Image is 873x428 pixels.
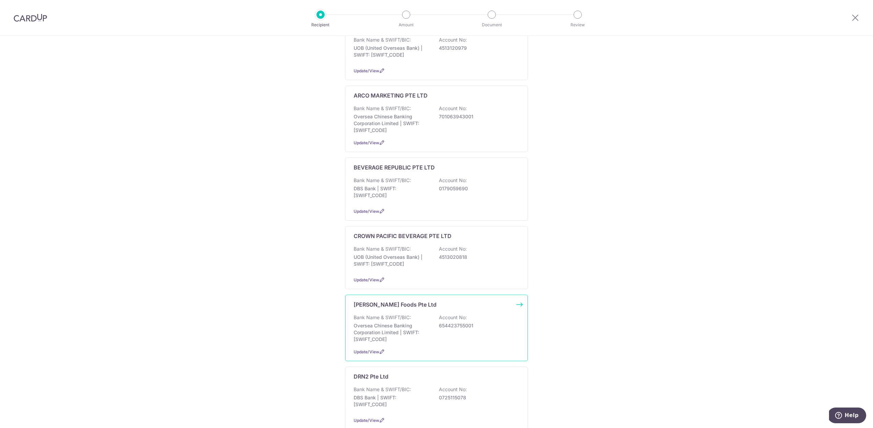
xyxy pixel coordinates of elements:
p: 4513020818 [439,254,515,261]
p: Bank Name & SWIFT/BIC: [354,177,411,184]
p: Document [467,21,517,28]
img: CardUp [14,14,47,22]
p: [PERSON_NAME] Foods Pte Ltd [354,300,436,309]
p: Account No: [439,36,467,43]
p: 701063943001 [439,113,515,120]
a: Update/View [354,209,379,214]
p: 4513120979 [439,45,515,51]
p: Review [552,21,603,28]
p: Recipient [295,21,346,28]
p: Account No: [439,314,467,321]
p: DBS Bank | SWIFT: [SWIFT_CODE] [354,185,430,199]
p: 0179059690 [439,185,515,192]
p: Account No: [439,246,467,252]
p: ARCO MARKETING PTE LTD [354,91,428,100]
p: 0725115078 [439,394,515,401]
p: Bank Name & SWIFT/BIC: [354,36,411,43]
a: Update/View [354,349,379,354]
p: Account No: [439,177,467,184]
p: Bank Name & SWIFT/BIC: [354,105,411,112]
p: 654423755001 [439,322,515,329]
p: Bank Name & SWIFT/BIC: [354,314,411,321]
p: UOB (United Overseas Bank) | SWIFT: [SWIFT_CODE] [354,254,430,267]
p: DRN2 Pte Ltd [354,372,388,381]
a: Update/View [354,140,379,145]
iframe: Opens a widget where you can find more information [829,408,866,425]
p: Account No: [439,386,467,393]
a: Update/View [354,68,379,73]
a: Update/View [354,418,379,423]
p: Amount [381,21,431,28]
a: Update/View [354,277,379,282]
p: UOB (United Overseas Bank) | SWIFT: [SWIFT_CODE] [354,45,430,58]
p: CROWN PACIFIC BEVERAGE PTE LTD [354,232,452,240]
p: Oversea Chinese Banking Corporation Limited | SWIFT: [SWIFT_CODE] [354,113,430,134]
p: Bank Name & SWIFT/BIC: [354,386,411,393]
p: DBS Bank | SWIFT: [SWIFT_CODE] [354,394,430,408]
p: Oversea Chinese Banking Corporation Limited | SWIFT: [SWIFT_CODE] [354,322,430,343]
p: BEVERAGE REPUBLIC PTE LTD [354,163,435,172]
p: Account No: [439,105,467,112]
p: Bank Name & SWIFT/BIC: [354,246,411,252]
